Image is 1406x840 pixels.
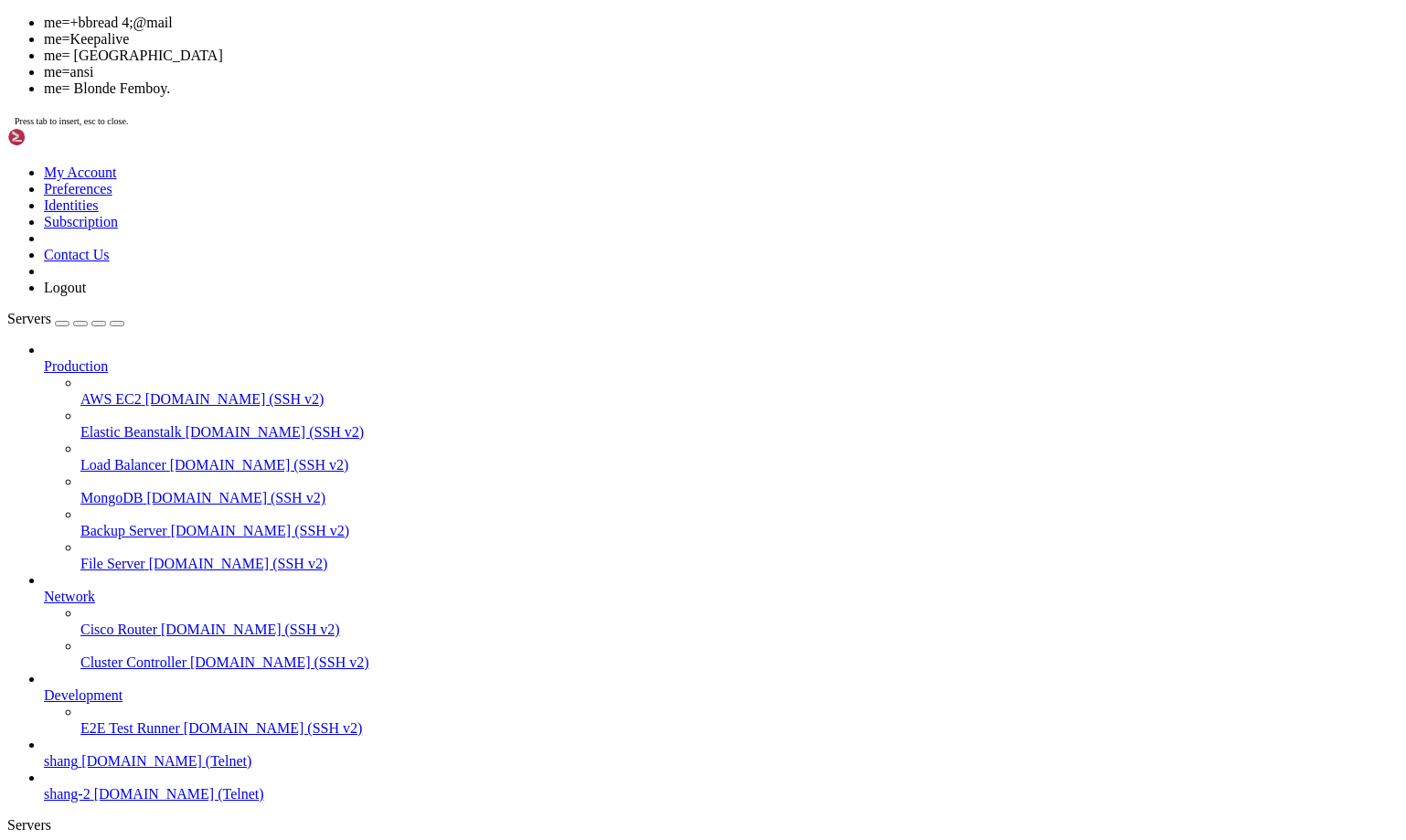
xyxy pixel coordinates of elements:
[80,704,1399,737] li: E2E Test Runner [DOMAIN_NAME] (SSH v2)
[44,247,110,262] a: Contact Us
[44,572,1399,671] li: Network
[205,21,212,35] span: 2
[80,720,180,736] span: E2E Test Runner
[44,687,122,703] span: Development
[80,457,166,473] span: Load Balancer
[44,786,91,802] span: shang-2
[80,490,1399,506] a: MongoDB [DOMAIN_NAME] (SSH v2)
[7,268,1168,282] x-row: IMPORTANT: No character may have an age or app-age less than 18. Characters
[22,117,1192,131] span: Note: Regardless of what you enter, the value will be interpreted into one of the following: M fo...
[7,21,205,35] span: Character Generation - Room
[149,556,328,571] span: [DOMAIN_NAME] (SSH v2)
[80,424,182,440] span: Elastic Beanstalk
[170,457,349,473] span: [DOMAIN_NAME] (SSH v2)
[44,64,1399,80] li: me=ansi
[7,48,1168,62] x-row: APPEARANCE
[71,707,79,720] div: (9, 51)
[15,323,541,336] span: @desc me=<what you look like> to set your description. You can use %r to
[44,214,118,229] a: Subscription
[7,597,1168,611] x-row: Malikai 0s
[7,391,1168,405] x-row: appears next to your name in the list of players in a room. Type
[44,687,1399,704] a: Development
[37,583,51,597] span: <<
[44,15,1399,31] li: me=+bbread 4;@mail
[80,408,1399,441] li: Elastic Beanstalk [DOMAIN_NAME] (SSH v2)
[80,605,1399,638] li: Cisco Router [DOMAIN_NAME] (SSH v2)
[44,48,1399,64] li: me= [GEOGRAPHIC_DATA]
[7,432,1168,446] x-row: You can set these other optional attributes about your character (and check
[190,654,369,670] span: [DOMAIN_NAME] (SSH v2)
[7,186,1168,199] x-row: Please note that +pronouns and &gender are deliberately not linked. You must set each independent...
[7,652,1168,665] x-row: &gender me=[DEMOGRAPHIC_DATA]
[7,350,1168,364] x-row: are available. Type
[15,117,212,131] span: Seamless Server Management:
[7,240,475,254] span: To get started, please use the left side bar to add your server.
[7,131,1168,144] x-row: /theirs, or O for it/it/its/its.
[44,31,1399,48] li: me=Keepalive
[22,473,402,487] span: &skin me=<desc> &species me=<species>
[102,583,117,597] span: >>
[7,62,1168,76] x-row: Every character must have a description, which must be what people see when they type look <your ...
[81,753,251,769] span: [DOMAIN_NAME] (Telnet)
[15,158,300,172] span: &gender me=<gender> to set your gender.
[15,103,344,117] span: +pronouns <code> to set your pronoun choices.
[7,172,1168,186] x-row: * Experience the same robust functionality and convenience on your mobile devices, for seamless s...
[15,158,219,172] span: Remote Desktop Capabilities:
[7,624,1168,638] x-row: Previous <PREV> NEXT <NEXT>
[145,391,325,407] span: [DOMAIN_NAME] (SSH v2)
[44,358,1399,375] a: Production
[7,128,112,146] img: Shellngn
[7,515,1168,528] x-row: Note: If you log out here and then don't log in again for over 14 days,
[7,62,1168,76] x-row: Shellngn is a web-based SSH client that allows you to connect to your servers from anywhere witho...
[80,424,1399,441] a: Elastic Beanstalk [DOMAIN_NAME] (SSH v2)
[184,720,363,736] span: [DOMAIN_NAME] (SSH v2)
[7,638,578,652] span: ------------------------------------------------------------------------------
[44,80,1399,97] li: me= Blonde Femboy.
[7,542,1168,556] x-row: complete character generation [DATE], your incomplete character
[15,116,128,126] span: Press tab to insert, esc to close.
[44,165,117,180] a: My Account
[117,583,549,597] span: -----------------------------------------------------------
[7,7,1168,21] x-row: next
[80,490,143,505] span: MongoDB
[7,282,1168,295] x-row: younger than 18 will be destroyed. For more information, type:
[505,611,519,624] span: >>
[7,240,1168,254] x-row: age.
[475,117,629,131] span: https://shellngn.com/pro-docker/
[80,457,1399,473] a: Load Balancer [DOMAIN_NAME] (SSH v2)
[80,654,186,670] span: Cluster Controller
[186,424,365,440] span: [DOMAIN_NAME] (SSH v2)
[94,786,264,802] span: [DOMAIN_NAME] (Telnet)
[15,131,161,144] span: Advanced SSH Client:
[15,377,534,391] span: &short-desc me=<short desc> to write an optional short description that
[22,460,366,473] span: &eyes me=<color> &hair me=<color>
[80,556,1399,572] a: File Server [DOMAIN_NAME] (SSH v2)
[15,213,234,227] span: &age me=<age> to set your age.
[7,311,51,326] span: Servers
[44,753,78,769] span: shang
[15,144,205,158] span: Comprehensive SFTP Client:
[453,611,468,624] span: <<
[80,523,167,538] span: Backup Server
[44,181,112,197] a: Preferences
[44,786,1399,803] a: shang-2 [DOMAIN_NAME] (Telnet)
[7,311,124,326] a: Servers
[146,490,325,505] span: [DOMAIN_NAME] (SSH v2)
[44,589,1399,605] a: Network
[161,622,340,637] span: [DOMAIN_NAME] (SSH v2)
[7,446,1168,460] x-row: them by using +glance):
[7,693,1168,707] x-row: Set.
[7,817,1399,834] div: Servers
[22,487,388,501] span: &height me=<height> &weight me=<weight>
[44,197,99,213] a: Identities
[7,665,1168,679] x-row: Set.
[7,254,15,268] div: (0, 18)
[461,282,534,295] span: news rules
[7,76,1168,90] x-row: ood mental image of your character. Characters without an adequate description will be removed fr...
[212,21,227,35] span: of
[44,737,1399,770] li: shang [DOMAIN_NAME] (Telnet)
[7,7,154,21] span: Welcome to Shellngn!
[7,583,37,597] span: ----
[44,358,108,374] span: Production
[80,391,1399,408] a: AWS EC2 [DOMAIN_NAME] (SSH v2)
